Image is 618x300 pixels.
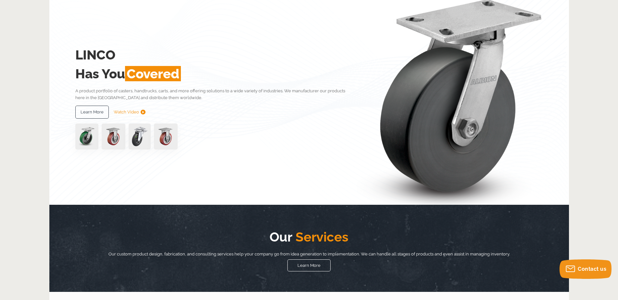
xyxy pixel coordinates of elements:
[578,266,606,272] span: Contact us
[101,251,517,258] p: Our custom product design, fabrication, and consulting services help your company go from idea ge...
[125,66,181,81] span: Covered
[560,259,612,279] button: Contact us
[292,229,348,244] span: Services
[154,124,178,150] img: capture-59611-removebg-preview-1.png
[114,106,145,119] a: Watch Video
[101,228,517,246] h2: Our
[75,87,355,101] p: A product portfolio of casters, handtrucks, carts, and more offering solutions to a wide variety ...
[75,106,109,119] a: Learn More
[75,64,355,83] h2: Has You
[141,110,145,114] img: subtract.png
[75,124,98,150] img: pn3orx8a-94725-1-1-.png
[75,46,355,64] h2: LINCO
[102,124,125,150] img: capture-59611-removebg-preview-1.png
[287,259,331,271] a: Learn More
[129,124,151,150] img: lvwpp200rst849959jpg-30522-removebg-preview-1.png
